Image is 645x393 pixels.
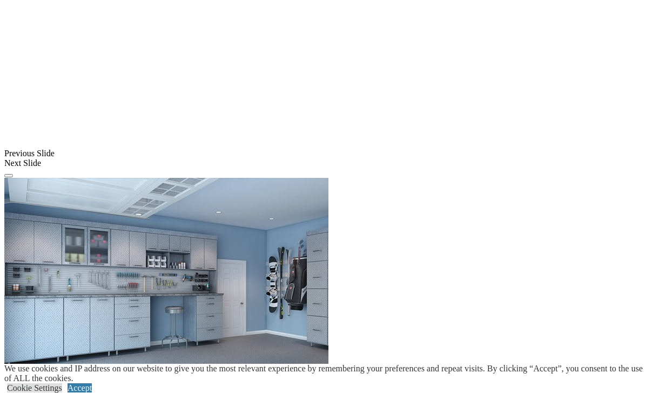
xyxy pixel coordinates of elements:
button: Click here to pause slide show [4,174,13,177]
a: Cookie Settings [7,383,62,392]
div: Next Slide [4,158,641,168]
div: Previous Slide [4,149,641,158]
a: Accept [68,383,92,392]
div: We use cookies and IP address on our website to give you the most relevant experience by remember... [4,364,645,383]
